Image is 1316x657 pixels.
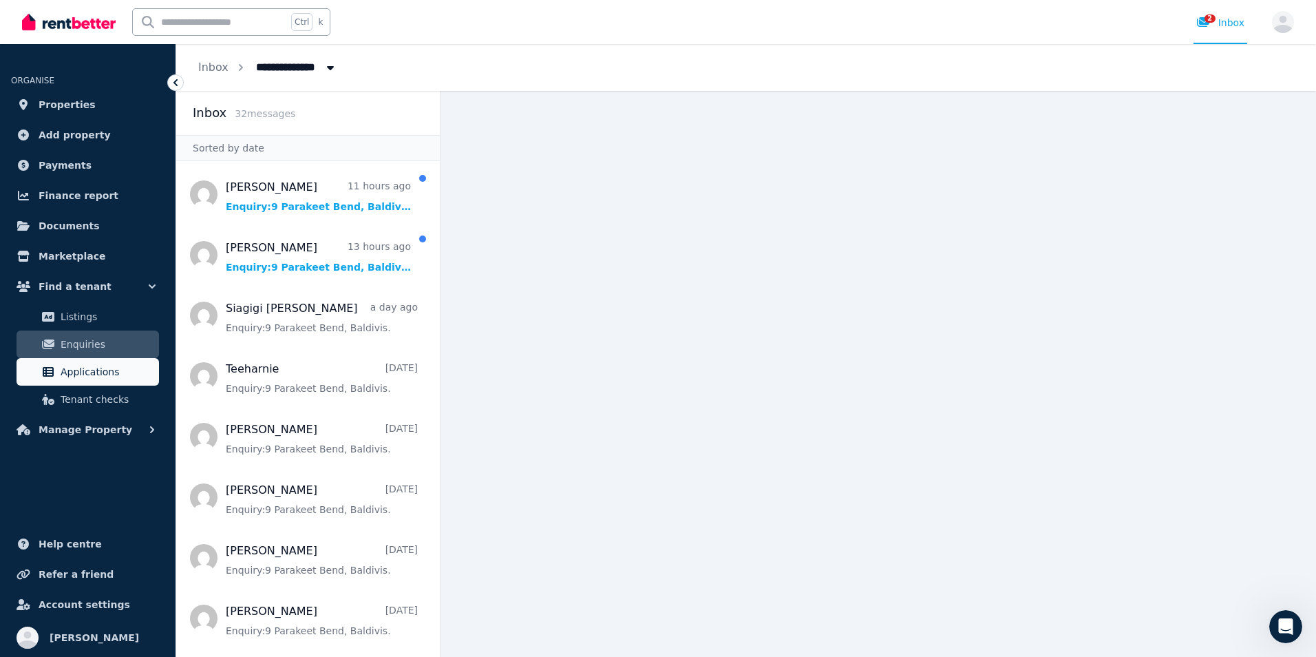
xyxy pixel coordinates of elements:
[235,108,295,119] span: 32 message s
[39,248,105,264] span: Marketplace
[11,121,164,149] a: Add property
[198,61,229,74] a: Inbox
[226,179,411,213] a: [PERSON_NAME]11 hours agoEnquiry:9 Parakeet Bend, Baldivis.
[226,421,418,456] a: [PERSON_NAME][DATE]Enquiry:9 Parakeet Bend, Baldivis.
[11,416,164,444] button: Manage Property
[11,530,164,558] a: Help centre
[11,591,164,618] a: Account settings
[11,134,264,373] div: To notify us that your property has been rented out, you'll need to remove your advertising once ...
[1204,14,1216,23] span: 2
[226,300,418,335] a: Siagigi [PERSON_NAME]a day agoEnquiry:9 Parakeet Bend, Baldivis.
[22,408,149,416] div: The RentBetter Team • 7h ago
[11,134,264,375] div: The RentBetter Team says…
[9,6,35,32] button: go back
[11,212,164,240] a: Documents
[61,336,153,353] span: Enquiries
[61,309,153,325] span: Listings
[11,53,264,112] div: The RentBetter Team says…
[17,358,159,386] a: Applications
[11,76,54,85] span: ORGANISE
[50,629,139,646] span: [PERSON_NAME]
[226,361,418,395] a: Teeharnie[DATE]Enquiry:9 Parakeet Bend, Baldivis.
[11,375,264,435] div: The RentBetter Team says…
[17,386,159,413] a: Tenant checks
[1196,16,1244,30] div: Inbox
[171,232,182,243] a: Source reference 5498933:
[17,303,159,331] a: Listings
[67,13,182,23] h1: The RentBetter Team
[11,242,164,270] a: Marketplace
[39,278,112,295] span: Find a tenant
[11,91,164,118] a: Properties
[11,122,264,123] div: New messages divider
[22,61,215,102] div: Please make sure to click the options to 'get more help' if we haven't answered your question.
[61,364,153,380] span: Applications
[226,240,411,274] a: [PERSON_NAME]13 hours agoEnquiry:9 Parakeet Bend, Baldivis.
[11,561,164,588] a: Refer a friend
[65,451,76,462] button: Upload attachment
[39,96,96,113] span: Properties
[39,8,61,30] img: Profile image for The RentBetter Team
[22,12,116,32] img: RentBetter
[39,566,114,583] span: Refer a friend
[11,375,197,405] div: Is that what you were looking for?The RentBetter Team • 7h ago
[22,189,253,243] div: Log into your RentBetter account, click on your property, then select 'edit ad'. From there, clic...
[43,451,54,462] button: Gif picker
[176,135,440,161] div: Sorted by date
[22,251,253,318] div: Don't worry - your property details will be saved in your RentBetter profile, so when the lease e...
[11,182,164,209] a: Finance report
[176,161,440,657] nav: Message list
[39,536,102,552] span: Help centre
[39,596,130,613] span: Account settings
[240,6,266,32] button: Home
[39,421,132,438] span: Manage Property
[12,422,264,446] textarea: Message…
[318,17,323,28] span: k
[226,603,418,638] a: [PERSON_NAME][DATE]Enquiry:9 Parakeet Bend, Baldivis.
[22,383,186,397] div: Is that what you were looking for?
[193,103,226,123] h2: Inbox
[39,127,111,143] span: Add property
[1269,610,1302,643] iframe: Intercom live chat
[39,187,118,204] span: Finance report
[226,482,418,517] a: [PERSON_NAME][DATE]Enquiry:9 Parakeet Bend, Baldivis.
[176,44,359,91] nav: Breadcrumb
[291,13,312,31] span: Ctrl
[226,543,418,577] a: [PERSON_NAME][DATE]Enquiry:9 Parakeet Bend, Baldivis.
[17,331,159,358] a: Enquiries
[22,142,253,182] div: To notify us that your property has been rented out, you'll need to remove your advertising once ...
[39,218,100,234] span: Documents
[11,53,226,110] div: Please make sure to click the options to 'get more help' if we haven't answered your question.
[21,451,32,462] button: Emoji picker
[11,273,164,300] button: Find a tenant
[22,324,253,365] div: This will update your property status and stop new enquiries from coming through while you focus ...
[61,391,153,408] span: Tenant checks
[236,446,258,468] button: Send a message…
[38,217,111,228] b: 'Remove Ads'
[39,157,92,174] span: Payments
[11,152,164,179] a: Payments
